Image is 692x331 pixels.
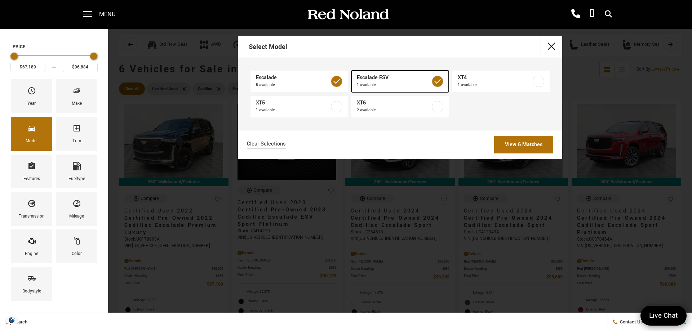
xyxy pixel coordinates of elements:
h5: Price [13,44,96,50]
span: Live Chat [646,311,682,321]
span: XT5 [256,99,329,107]
span: 5 available [256,81,329,89]
span: Escalade [256,74,329,81]
a: Escalade ESV1 available [351,71,449,92]
span: Make [72,85,81,100]
span: 1 available [256,107,329,114]
img: Opt-Out Icon [4,316,20,324]
div: BodystyleBodystyle [11,267,52,301]
a: XT51 available [250,96,348,117]
span: Year [27,85,36,100]
span: Escalade ESV [357,74,430,81]
div: Price [10,50,98,72]
a: Live Chat [640,306,687,326]
span: Mileage [72,197,81,213]
a: Escalade5 available [250,71,348,92]
div: Minimum Price [10,53,18,60]
span: XT4 [458,74,531,81]
h2: Select Model [249,37,287,57]
div: Transmission [19,213,45,220]
div: Maximum Price [90,53,97,60]
div: TransmissionTransmission [11,192,52,226]
span: 2 available [357,107,430,114]
a: View 6 Matches [494,136,553,153]
div: ColorColor [56,229,97,263]
span: Model [27,122,36,137]
span: Features [27,160,36,175]
div: Bodystyle [22,287,41,295]
div: MileageMileage [56,192,97,226]
div: FueltypeFueltype [56,155,97,188]
a: Clear Selections [247,140,286,149]
div: Engine [25,250,38,258]
img: Red Noland Auto Group [306,8,389,21]
input: Maximum [63,63,98,72]
div: TrimTrim [56,117,97,151]
span: Engine [27,235,36,250]
div: Features [23,175,40,183]
span: 1 available [458,81,531,89]
div: ModelModel [11,117,52,151]
div: EngineEngine [11,229,52,263]
div: Color [72,250,82,258]
div: Year [27,100,36,108]
span: Color [72,235,81,250]
div: Make [72,100,82,108]
div: YearYear [11,79,52,113]
span: Trim [72,122,81,137]
a: XT62 available [351,96,449,117]
a: XT41 available [452,71,550,92]
div: Mileage [69,213,84,220]
span: Fueltype [72,160,81,175]
span: XT6 [357,99,430,107]
span: Bodystyle [27,272,36,287]
div: Fueltype [68,175,85,183]
span: Transmission [27,197,36,213]
div: FeaturesFeatures [11,155,52,188]
div: Trim [72,137,81,145]
section: Click to Open Cookie Consent Modal [4,316,20,324]
span: 1 available [357,81,430,89]
span: Contact Us [618,319,643,325]
div: MakeMake [56,79,97,113]
button: close [541,36,562,58]
div: Model [26,137,37,145]
input: Minimum [10,63,45,72]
